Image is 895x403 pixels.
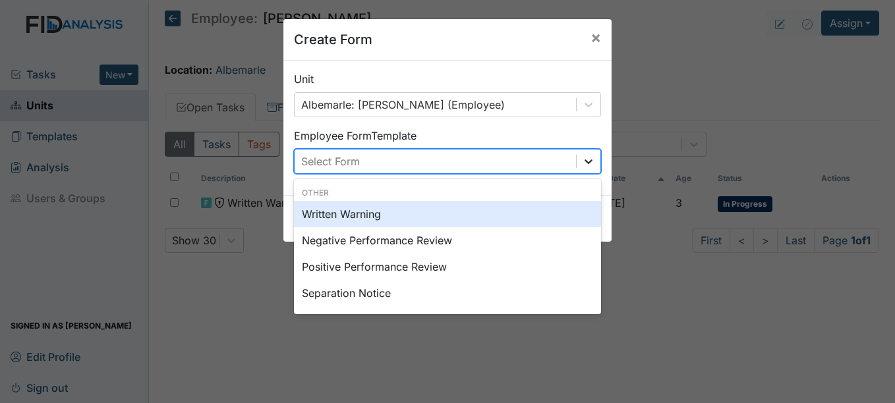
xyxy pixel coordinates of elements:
[294,30,372,49] h5: Create Form
[294,254,601,280] div: Positive Performance Review
[301,97,505,113] div: Albemarle: [PERSON_NAME] (Employee)
[301,153,360,169] div: Select Form
[294,128,417,144] label: Employee Form Template
[591,28,601,47] span: ×
[294,280,601,306] div: Separation Notice
[294,201,601,227] div: Written Warning
[294,71,314,87] label: Unit
[580,19,612,56] button: Close
[294,187,601,199] div: Other
[294,227,601,254] div: Negative Performance Review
